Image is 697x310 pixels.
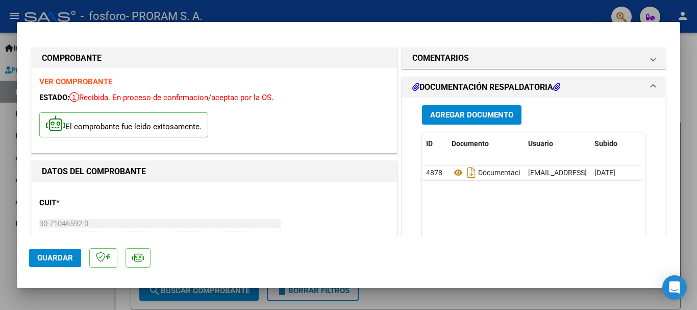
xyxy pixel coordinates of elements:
p: El comprobante fue leído exitosamente. [39,112,208,137]
a: VER COMPROBANTE [39,77,112,86]
i: Descargar documento [465,164,478,181]
span: Agregar Documento [430,111,513,120]
span: [EMAIL_ADDRESS][DOMAIN_NAME] - PRORAM SA - [528,169,690,177]
datatable-header-cell: ID [422,133,447,155]
span: Documento [452,139,489,148]
span: Recibida. En proceso de confirmacion/aceptac por la OS. [69,93,273,102]
h1: DOCUMENTACIÓN RESPALDATORIA [412,81,560,93]
button: Guardar [29,249,81,267]
span: 4878 [426,169,442,177]
datatable-header-cell: Subido [590,133,641,155]
span: ID [426,139,433,148]
datatable-header-cell: Documento [447,133,524,155]
span: [DATE] [594,169,615,177]
span: ESTADO: [39,93,69,102]
span: Usuario [528,139,553,148]
button: Agregar Documento [422,105,521,124]
h1: COMENTARIOS [412,52,469,64]
p: CUIT [39,197,144,209]
datatable-header-cell: Acción [641,133,692,155]
span: Guardar [37,253,73,263]
mat-expansion-panel-header: COMENTARIOS [402,48,665,68]
strong: COMPROBANTE [42,53,102,63]
div: DOCUMENTACIÓN RESPALDATORIA [402,98,665,309]
mat-expansion-panel-header: DOCUMENTACIÓN RESPALDATORIA [402,77,665,98]
span: Documentacion Respaldatoria [452,169,574,177]
datatable-header-cell: Usuario [524,133,590,155]
span: Subido [594,139,617,148]
strong: DATOS DEL COMPROBANTE [42,166,146,176]
div: Open Intercom Messenger [662,275,687,300]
